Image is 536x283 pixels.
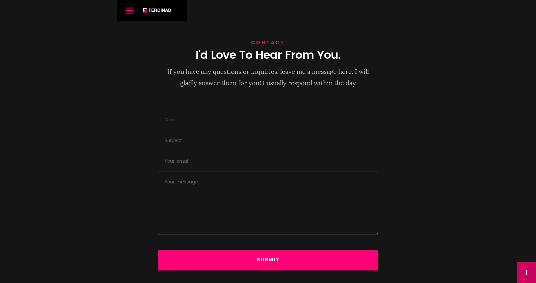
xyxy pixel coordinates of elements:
h1: I'd Love To Hear From You. [164,48,372,63]
p: If you have any questions or inquiries, leave me a message here. I will gladly answer them for yo... [164,66,372,89]
a: Menu [124,4,136,17]
a: [PERSON_NAME] [142,8,171,13]
span: Menu [126,10,134,11]
button: Submit [158,250,378,270]
a: Back to Top [517,262,536,283]
input: Your email [158,151,378,172]
input: Name [158,110,378,130]
input: Subject [158,130,378,151]
h5: Contact [164,38,372,47]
